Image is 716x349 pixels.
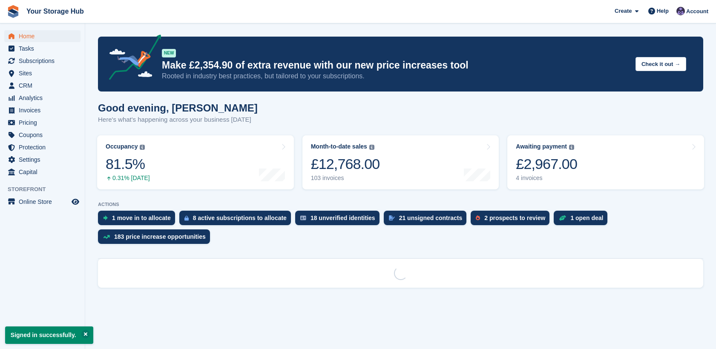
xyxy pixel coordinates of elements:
span: Pricing [19,117,70,129]
a: menu [4,196,81,208]
a: menu [4,166,81,178]
img: price-adjustments-announcement-icon-8257ccfd72463d97f412b2fc003d46551f7dbcb40ab6d574587a9cd5c0d94... [102,34,161,83]
a: menu [4,30,81,42]
div: 21 unsigned contracts [399,215,463,221]
span: Invoices [19,104,70,116]
div: £2,967.00 [516,155,577,173]
span: Capital [19,166,70,178]
img: stora-icon-8386f47178a22dfd0bd8f6a31ec36ba5ce8667c1dd55bd0f319d3a0aa187defe.svg [7,5,20,18]
div: Occupancy [106,143,138,150]
a: menu [4,117,81,129]
span: Tasks [19,43,70,54]
a: 21 unsigned contracts [384,211,471,229]
button: Check it out → [635,57,686,71]
p: ACTIONS [98,202,703,207]
div: 183 price increase opportunities [114,233,206,240]
img: prospect-51fa495bee0391a8d652442698ab0144808aea92771e9ea1ae160a38d050c398.svg [476,215,480,220]
span: Subscriptions [19,55,70,67]
a: 183 price increase opportunities [98,229,214,248]
p: Here's what's happening across your business [DATE] [98,115,258,125]
a: 18 unverified identities [295,211,384,229]
span: Online Store [19,196,70,208]
a: Your Storage Hub [23,4,87,18]
a: Preview store [70,197,81,207]
p: Make £2,354.90 of extra revenue with our new price increases tool [162,59,629,72]
span: Help [657,7,669,15]
div: 2 prospects to review [484,215,545,221]
p: Signed in successfully. [5,326,93,344]
img: move_ins_to_allocate_icon-fdf77a2bb77ea45bf5b3d319d69a93e2d87916cf1d5bf7949dd705db3b84f3ca.svg [103,215,108,220]
a: menu [4,104,81,116]
div: 1 open deal [570,215,603,221]
img: Liam Beddard [676,7,685,15]
div: 103 invoices [311,174,380,182]
span: Account [686,7,708,16]
div: Awaiting payment [516,143,567,150]
a: menu [4,92,81,104]
span: Sites [19,67,70,79]
span: Storefront [8,185,85,194]
span: Create [615,7,632,15]
div: 18 unverified identities [311,215,375,221]
div: £12,768.00 [311,155,380,173]
div: 8 active subscriptions to allocate [193,215,287,221]
a: 1 move in to allocate [98,211,179,229]
a: menu [4,43,81,54]
div: NEW [162,49,176,57]
div: 1 move in to allocate [112,215,171,221]
a: Occupancy 81.5% 0.31% [DATE] [97,135,294,189]
a: Month-to-date sales £12,768.00 103 invoices [302,135,499,189]
img: verify_identity-adf6edd0f0f0b5bbfe63781bf79b02c33cf7c696d77639b501bdc392416b5a36.svg [300,215,306,220]
img: deal-1b604bf984904fb50ccaf53a9ad4b4a5d6e5aea283cecdc64d6e3604feb123c2.svg [559,215,566,221]
div: Month-to-date sales [311,143,367,150]
h1: Good evening, [PERSON_NAME] [98,102,258,114]
span: CRM [19,80,70,92]
div: 0.31% [DATE] [106,174,150,182]
a: menu [4,141,81,153]
span: Protection [19,141,70,153]
a: menu [4,80,81,92]
p: Rooted in industry best practices, but tailored to your subscriptions. [162,72,629,81]
img: icon-info-grey-7440780725fd019a000dd9b08b2336e03edf1995a4989e88bcd33f0948082b44.svg [569,145,574,150]
img: contract_signature_icon-13c848040528278c33f63329250d36e43548de30e8caae1d1a13099fd9432cc5.svg [389,215,395,220]
div: 81.5% [106,155,150,173]
div: 4 invoices [516,174,577,182]
img: active_subscription_to_allocate_icon-d502201f5373d7db506a760aba3b589e785aa758c864c3986d89f69b8ff3... [184,215,189,221]
img: icon-info-grey-7440780725fd019a000dd9b08b2336e03edf1995a4989e88bcd33f0948082b44.svg [369,145,374,150]
a: 2 prospects to review [471,211,554,229]
span: Home [19,30,70,42]
span: Analytics [19,92,70,104]
span: Settings [19,154,70,166]
a: menu [4,129,81,141]
a: Awaiting payment £2,967.00 4 invoices [507,135,704,189]
a: menu [4,55,81,67]
a: 8 active subscriptions to allocate [179,211,295,229]
img: icon-info-grey-7440780725fd019a000dd9b08b2336e03edf1995a4989e88bcd33f0948082b44.svg [140,145,145,150]
a: 1 open deal [554,211,612,229]
a: menu [4,67,81,79]
img: price_increase_opportunities-93ffe204e8149a01c8c9dc8f82e8f89637d9d84a8eef4429ea346261dce0b2c0.svg [103,235,110,239]
span: Coupons [19,129,70,141]
a: menu [4,154,81,166]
